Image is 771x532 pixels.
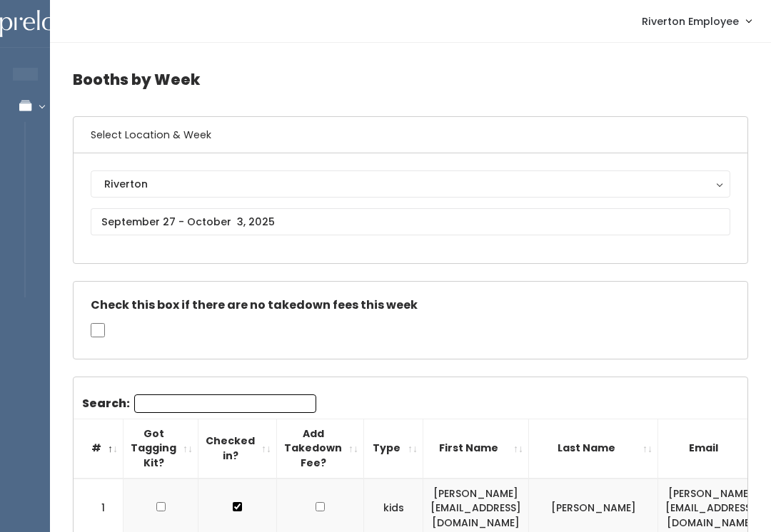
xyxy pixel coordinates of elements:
h5: Check this box if there are no takedown fees this week [91,299,730,312]
th: Last Name: activate to sort column ascending [529,419,658,478]
th: Add Takedown Fee?: activate to sort column ascending [277,419,364,478]
th: Type: activate to sort column ascending [364,419,423,478]
th: Email: activate to sort column ascending [658,419,764,478]
th: Got Tagging Kit?: activate to sort column ascending [124,419,198,478]
input: September 27 - October 3, 2025 [91,208,730,235]
th: Checked in?: activate to sort column ascending [198,419,277,478]
button: Riverton [91,170,730,198]
h4: Booths by Week [73,60,748,99]
a: Riverton Employee [628,6,765,36]
th: #: activate to sort column descending [74,419,124,478]
th: First Name: activate to sort column ascending [423,419,529,478]
h6: Select Location & Week [74,117,747,153]
label: Search: [82,394,316,413]
div: Riverton [104,176,717,192]
input: Search: [134,394,316,413]
span: Riverton Employee [642,14,739,29]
